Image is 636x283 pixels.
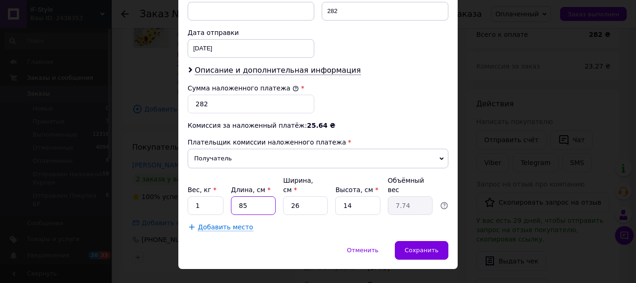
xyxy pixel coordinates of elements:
[188,28,314,37] div: Дата отправки
[307,122,335,129] span: 25.64 ₴
[335,186,378,193] label: Высота, см
[388,176,433,194] div: Объёмный вес
[283,177,313,193] label: Ширина, см
[347,247,379,254] span: Отменить
[188,121,448,130] div: Комиссия за наложенный платёж:
[405,247,439,254] span: Сохранить
[188,138,346,146] span: Плательщик комиссии наложенного платежа
[231,186,271,193] label: Длина, см
[188,84,299,92] label: Сумма наложенного платежа
[188,186,217,193] label: Вес, кг
[198,223,253,231] span: Добавить место
[195,66,361,75] span: Описание и дополнительная информация
[188,149,448,168] span: Получатель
